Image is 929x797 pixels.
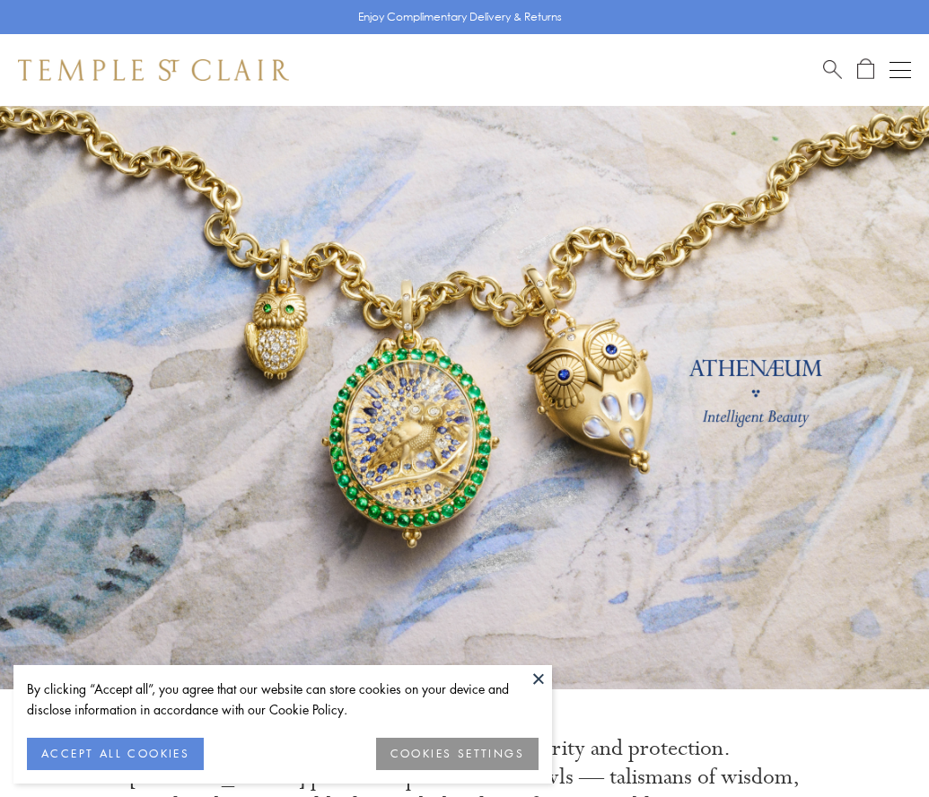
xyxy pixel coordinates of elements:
[890,59,911,81] button: Open navigation
[358,8,562,26] p: Enjoy Complimentary Delivery & Returns
[27,738,204,770] button: ACCEPT ALL COOKIES
[27,679,539,720] div: By clicking “Accept all”, you agree that our website can store cookies on your device and disclos...
[376,738,539,770] button: COOKIES SETTINGS
[857,58,874,81] a: Open Shopping Bag
[823,58,842,81] a: Search
[18,59,289,81] img: Temple St. Clair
